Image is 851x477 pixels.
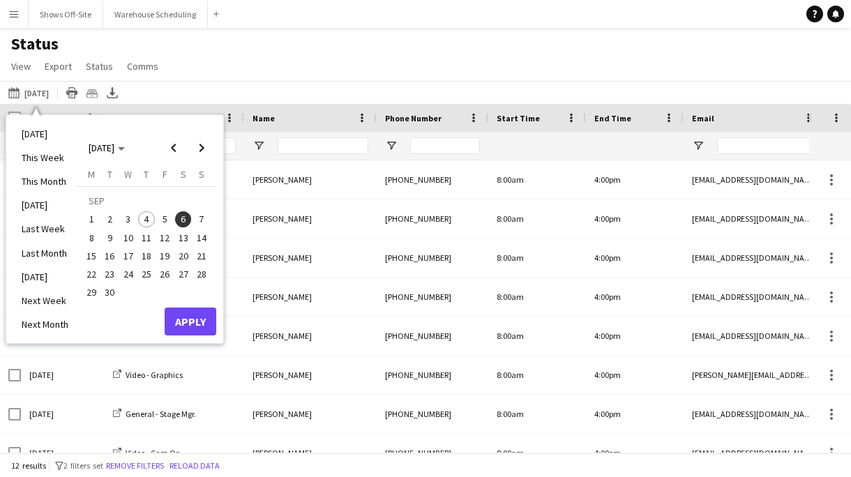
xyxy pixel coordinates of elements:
button: 17-09-2025 [119,247,137,265]
a: Export [39,57,77,75]
span: 24 [120,266,137,282]
span: 13 [175,229,192,246]
button: 10-09-2025 [119,229,137,247]
span: [PERSON_NAME] [253,409,312,419]
button: 02-09-2025 [100,210,119,228]
div: [DATE] [21,356,105,394]
button: Next month [188,134,216,162]
input: Name Filter Input [278,137,368,154]
div: 8:00am [488,434,586,472]
a: Comms [121,57,164,75]
div: [PHONE_NUMBER] [377,238,488,277]
span: 3 [120,211,137,228]
div: [PHONE_NUMBER] [377,434,488,472]
button: Open Filter Menu [385,139,398,152]
li: Last Month [13,241,77,265]
button: 26-09-2025 [156,265,174,283]
span: 16 [102,248,119,264]
button: Choose month and year [83,135,130,160]
a: Status [80,57,119,75]
button: 23-09-2025 [100,265,119,283]
div: 8:00am [488,278,586,316]
button: Reload data [167,458,223,474]
button: 22-09-2025 [82,265,100,283]
div: [EMAIL_ADDRESS][DOMAIN_NAME] [684,434,823,472]
div: 4:00pm [586,278,684,316]
span: S [181,168,186,181]
span: 20 [175,248,192,264]
span: 29 [83,285,100,301]
button: 15-09-2025 [82,247,100,265]
span: 14 [193,229,210,246]
span: 28 [193,266,210,282]
div: [EMAIL_ADDRESS][DOMAIN_NAME] [684,199,823,238]
span: 11 [138,229,155,246]
span: 1 [83,211,100,228]
span: 18 [138,248,155,264]
input: Phone Number Filter Input [410,137,480,154]
span: S [199,168,204,181]
div: [PHONE_NUMBER] [377,160,488,199]
div: [EMAIL_ADDRESS][DOMAIN_NAME] [684,395,823,433]
span: T [107,168,112,181]
button: [DATE] [6,84,52,101]
button: Previous month [160,134,188,162]
div: 8:00am [488,356,586,394]
div: 4:00pm [586,434,684,472]
span: W [124,168,132,181]
span: [PERSON_NAME] [253,331,312,341]
button: 04-09-2025 [137,210,156,228]
div: [EMAIL_ADDRESS][DOMAIN_NAME] [684,278,823,316]
button: 08-09-2025 [82,229,100,247]
a: Video - Cam Op [113,448,180,458]
button: 24-09-2025 [119,265,137,283]
td: SEP [82,192,211,210]
button: Open Filter Menu [253,139,265,152]
button: 03-09-2025 [119,210,137,228]
span: 4 [138,211,155,228]
span: [PERSON_NAME] [253,448,312,458]
span: Start Time [497,113,540,123]
span: T [144,168,149,181]
button: 16-09-2025 [100,247,119,265]
button: 06-09-2025 [174,210,192,228]
span: 2 [102,211,119,228]
button: 09-09-2025 [100,229,119,247]
span: 22 [83,266,100,282]
li: [DATE] [13,193,77,217]
li: This Month [13,169,77,193]
button: 20-09-2025 [174,247,192,265]
button: 30-09-2025 [100,283,119,301]
button: 01-09-2025 [82,210,100,228]
li: [DATE] [13,122,77,146]
div: 8:00am [488,317,586,355]
span: 19 [156,248,173,264]
span: 15 [83,248,100,264]
span: Comms [127,60,158,73]
span: Phone Number [385,113,442,123]
span: [PERSON_NAME] [253,174,312,185]
span: 26 [156,266,173,282]
div: 4:00pm [586,356,684,394]
button: 28-09-2025 [193,265,211,283]
div: [DATE] [21,434,105,472]
li: Next Week [13,289,77,312]
li: [DATE] [13,265,77,289]
div: [EMAIL_ADDRESS][DOMAIN_NAME] [684,317,823,355]
span: 9 [102,229,119,246]
button: 11-09-2025 [137,229,156,247]
span: Video - Graphics [126,370,183,380]
div: 8:00am [488,395,586,433]
button: 05-09-2025 [156,210,174,228]
button: Shows Off-Site [29,1,103,28]
div: 4:00pm [586,199,684,238]
span: Email [692,113,714,123]
span: Video - Cam Op [126,448,180,458]
button: Remove filters [103,458,167,474]
button: 13-09-2025 [174,229,192,247]
div: [PERSON_NAME][EMAIL_ADDRESS][PERSON_NAME][DOMAIN_NAME] [684,356,823,394]
span: End Time [594,113,631,123]
app-action-btn: Export XLSX [104,84,121,101]
a: Video - Graphics [113,370,183,380]
span: 27 [175,266,192,282]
